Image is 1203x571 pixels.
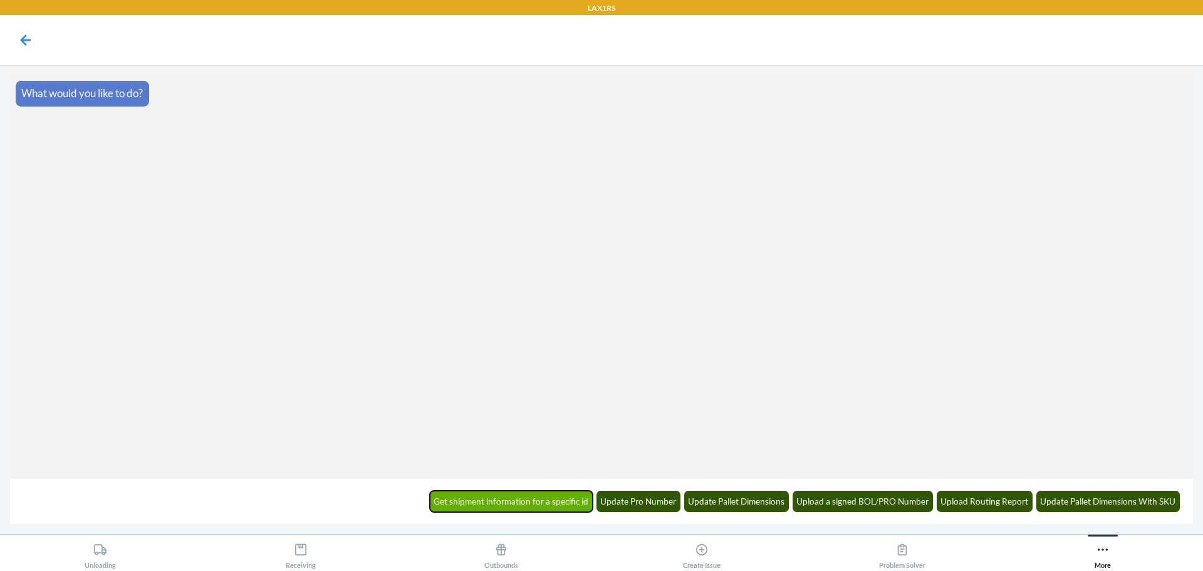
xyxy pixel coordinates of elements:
[430,491,593,512] button: Get shipment information for a specific id
[596,491,681,512] button: Update Pro Number
[200,535,401,569] button: Receiving
[85,538,116,569] div: Unloading
[937,491,1033,512] button: Upload Routing Report
[1036,491,1180,512] button: Update Pallet Dimensions With SKU
[684,491,789,512] button: Update Pallet Dimensions
[683,538,721,569] div: Create Issue
[286,538,316,569] div: Receiving
[879,538,925,569] div: Problem Solver
[601,535,802,569] button: Create Issue
[802,535,1002,569] button: Problem Solver
[793,491,934,512] button: Upload a signed BOL/PRO Number
[1002,535,1203,569] button: More
[21,85,143,102] p: What would you like to do?
[401,535,601,569] button: Outbounds
[484,538,518,569] div: Outbounds
[588,3,615,14] p: LAX1RS
[1095,538,1111,569] div: More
